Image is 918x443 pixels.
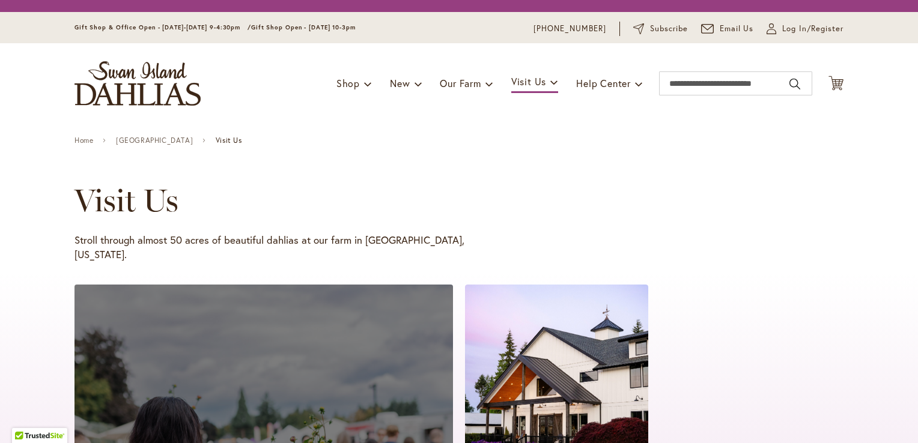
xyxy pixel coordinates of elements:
span: New [390,77,410,89]
span: Subscribe [650,23,688,35]
span: Visit Us [511,75,546,88]
span: Gift Shop Open - [DATE] 10-3pm [251,23,356,31]
a: store logo [74,61,201,106]
span: Email Us [720,23,754,35]
a: Email Us [701,23,754,35]
a: Home [74,136,93,145]
a: [PHONE_NUMBER] [533,23,606,35]
span: Visit Us [216,136,242,145]
span: Help Center [576,77,631,89]
a: Log In/Register [767,23,844,35]
span: Log In/Register [782,23,844,35]
h1: Visit Us [74,182,809,218]
span: Shop [336,77,360,89]
p: Stroll through almost 50 acres of beautiful dahlias at our farm in [GEOGRAPHIC_DATA], [US_STATE]. [74,233,465,262]
a: [GEOGRAPHIC_DATA] [116,136,193,145]
a: Subscribe [633,23,688,35]
span: Our Farm [440,77,481,89]
span: Gift Shop & Office Open - [DATE]-[DATE] 9-4:30pm / [74,23,251,31]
